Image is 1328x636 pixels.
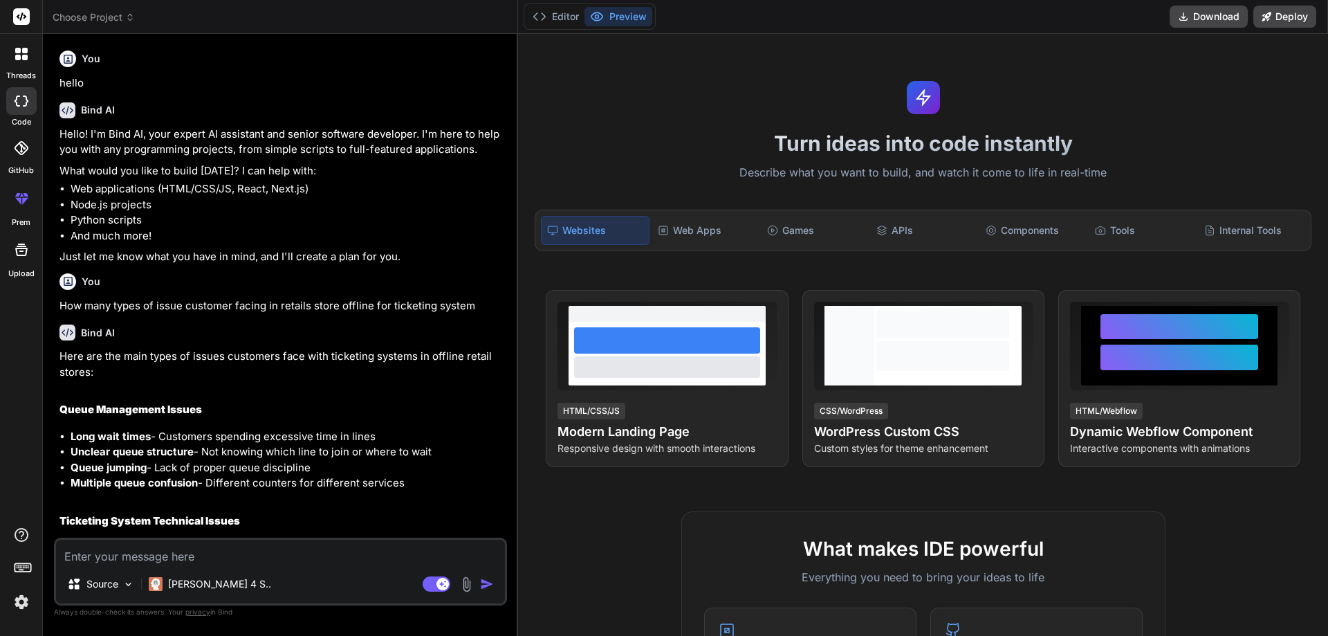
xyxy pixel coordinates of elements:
[557,442,776,455] p: Responsive design with smooth interactions
[86,577,118,591] p: Source
[12,217,30,228] label: prem
[54,606,507,619] p: Always double-check its answers. Your in Bind
[53,10,135,24] span: Choose Project
[149,577,163,591] img: Claude 4 Sonnet
[814,403,888,419] div: CSS/WordPress
[59,514,240,527] strong: Ticketing System Technical Issues
[8,165,34,176] label: GitHub
[584,7,652,26] button: Preview
[704,534,1143,563] h2: What makes IDE powerful
[71,181,504,197] li: Web applications (HTML/CSS/JS, React, Next.js)
[459,576,474,592] img: attachment
[59,127,504,158] p: Hello! I'm Bind AI, your expert AI assistant and senior software developer. I'm here to help you ...
[526,131,1320,156] h1: Turn ideas into code instantly
[71,429,504,445] li: - Customers spending excessive time in lines
[59,403,202,416] strong: Queue Management Issues
[12,116,31,128] label: code
[1199,216,1305,245] div: Internal Tools
[71,445,194,458] strong: Unclear queue structure
[762,216,868,245] div: Games
[185,608,210,616] span: privacy
[814,442,1033,455] p: Custom styles for theme enhancement
[71,197,504,213] li: Node.js projects
[71,461,147,474] strong: Queue jumping
[122,579,134,590] img: Pick Models
[1089,216,1196,245] div: Tools
[1070,442,1289,455] p: Interactive components with animations
[59,349,504,380] p: Here are the main types of issues customers face with ticketing systems in offline retail stores:
[480,577,494,591] img: icon
[71,444,504,460] li: - Not knowing which line to join or where to wait
[814,422,1033,442] h4: WordPress Custom CSS
[704,569,1143,585] p: Everything you need to bring your ideas to life
[71,212,504,228] li: Python scripts
[81,103,115,117] h6: Bind AI
[8,268,35,280] label: Upload
[71,476,198,489] strong: Multiple queue confusion
[71,430,151,443] strong: Long wait times
[557,403,625,419] div: HTML/CSS/JS
[82,52,100,66] h6: You
[168,577,271,591] p: [PERSON_NAME] 4 S..
[6,70,36,82] label: threads
[541,216,649,245] div: Websites
[71,460,504,476] li: - Lack of proper queue discipline
[81,326,115,340] h6: Bind AI
[1253,6,1316,28] button: Deploy
[980,216,1087,245] div: Components
[59,163,504,179] p: What would you like to build [DATE]? I can help with:
[557,422,776,442] h4: Modern Landing Page
[652,216,759,245] div: Web Apps
[59,249,504,265] p: Just let me know what you have in mind, and I'll create a plan for you.
[71,475,504,491] li: - Different counters for different services
[71,228,504,244] li: And much more!
[10,590,33,614] img: settings
[871,216,977,245] div: APIs
[59,75,504,91] p: hello
[1170,6,1248,28] button: Download
[59,298,504,314] p: How many types of issue customer facing in retails store offline for ticketing system
[527,7,584,26] button: Editor
[82,275,100,289] h6: You
[526,164,1320,182] p: Describe what you want to build, and watch it come to life in real-time
[1070,422,1289,442] h4: Dynamic Webflow Component
[1070,403,1143,419] div: HTML/Webflow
